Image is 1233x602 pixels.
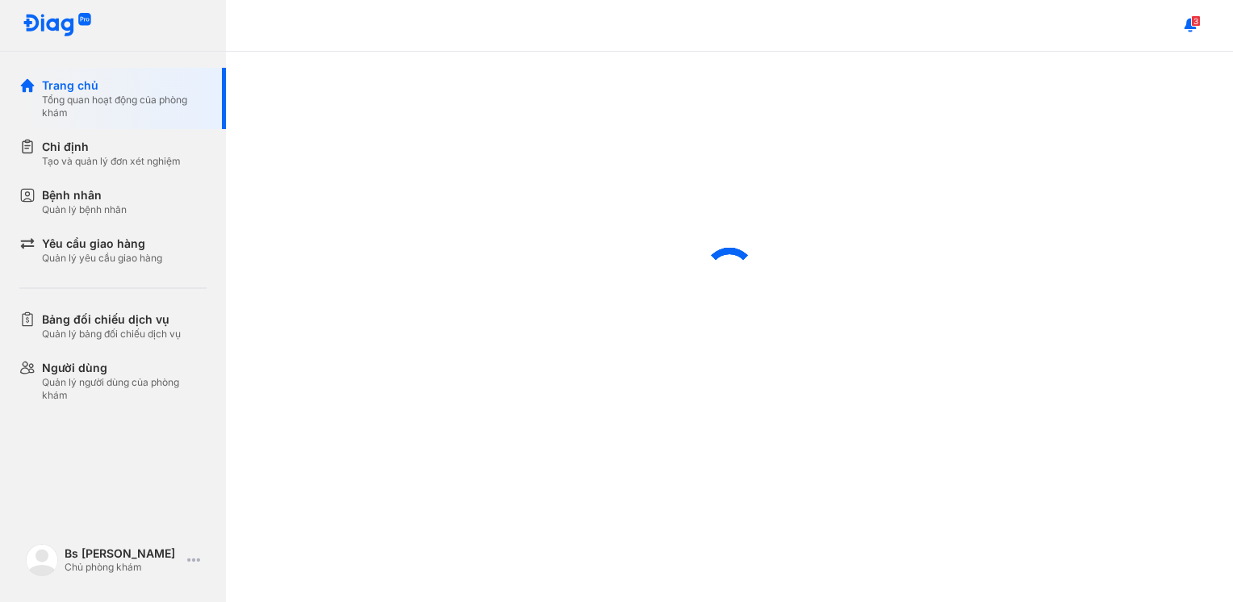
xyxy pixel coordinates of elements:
img: logo [23,13,92,38]
div: Tổng quan hoạt động của phòng khám [42,94,207,119]
div: Chủ phòng khám [65,561,181,574]
div: Bs [PERSON_NAME] [65,546,181,561]
div: Trang chủ [42,77,207,94]
span: 3 [1191,15,1201,27]
div: Bệnh nhân [42,187,127,203]
img: logo [26,544,58,576]
div: Bảng đối chiếu dịch vụ [42,311,181,328]
div: Quản lý bệnh nhân [42,203,127,216]
div: Người dùng [42,360,207,376]
div: Tạo và quản lý đơn xét nghiệm [42,155,181,168]
div: Yêu cầu giao hàng [42,236,162,252]
div: Quản lý yêu cầu giao hàng [42,252,162,265]
div: Quản lý bảng đối chiếu dịch vụ [42,328,181,341]
div: Quản lý người dùng của phòng khám [42,376,207,402]
div: Chỉ định [42,139,181,155]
